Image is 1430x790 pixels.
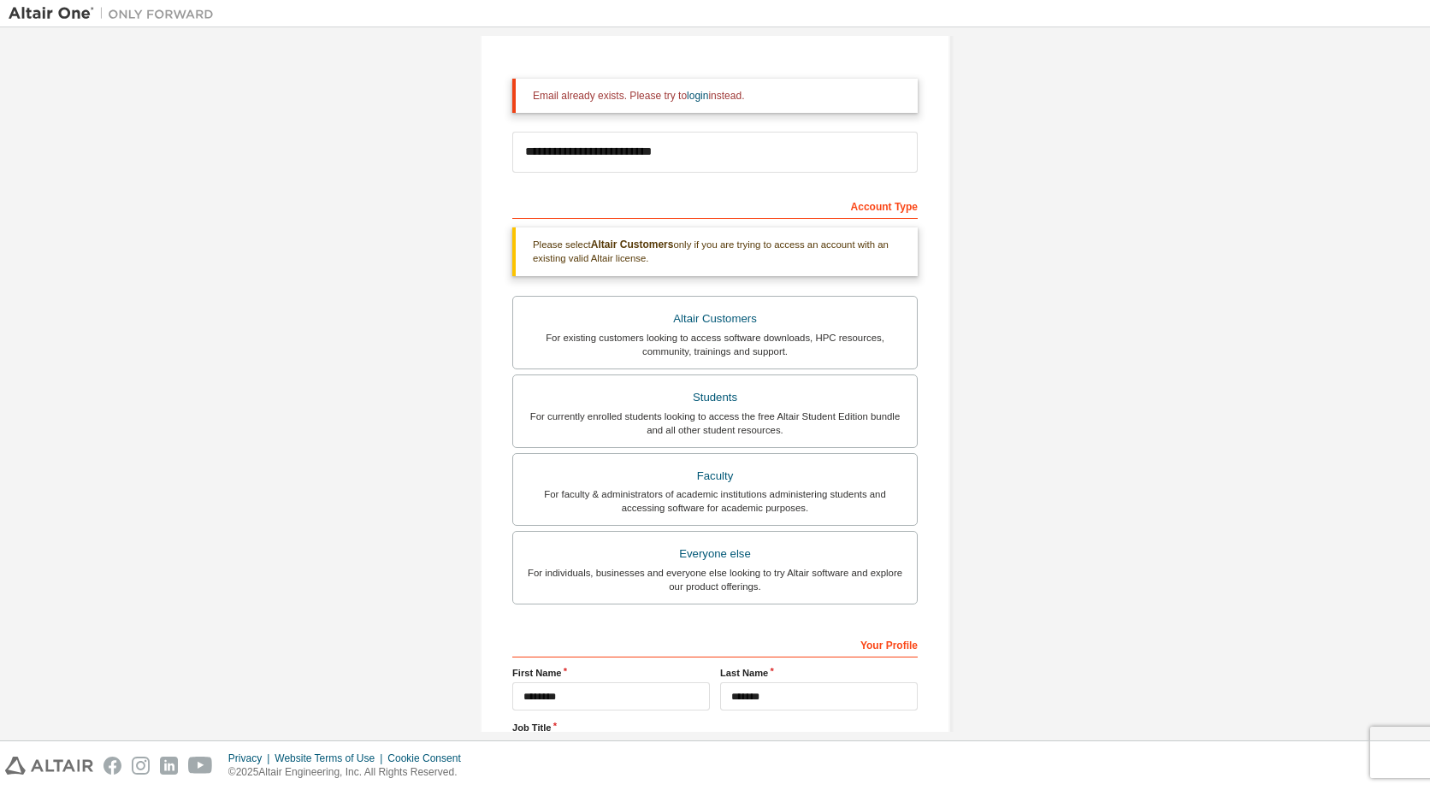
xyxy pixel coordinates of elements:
[188,757,213,775] img: youtube.svg
[523,464,907,488] div: Faculty
[523,566,907,593] div: For individuals, businesses and everyone else looking to try Altair software and explore our prod...
[512,666,710,680] label: First Name
[228,765,471,780] p: © 2025 Altair Engineering, Inc. All Rights Reserved.
[523,386,907,410] div: Students
[512,192,918,219] div: Account Type
[160,757,178,775] img: linkedin.svg
[687,90,708,102] a: login
[523,487,907,515] div: For faculty & administrators of academic institutions administering students and accessing softwa...
[228,752,275,765] div: Privacy
[9,5,222,22] img: Altair One
[512,630,918,657] div: Your Profile
[512,721,918,734] label: Job Title
[5,757,93,775] img: altair_logo.svg
[512,227,918,276] div: Please select only if you are trying to access an account with an existing valid Altair license.
[591,239,674,251] b: Altair Customers
[533,89,904,103] div: Email already exists. Please try to instead.
[720,666,918,680] label: Last Name
[523,410,907,437] div: For currently enrolled students looking to access the free Altair Student Edition bundle and all ...
[523,542,907,566] div: Everyone else
[523,307,907,331] div: Altair Customers
[275,752,387,765] div: Website Terms of Use
[523,331,907,358] div: For existing customers looking to access software downloads, HPC resources, community, trainings ...
[387,752,470,765] div: Cookie Consent
[103,757,121,775] img: facebook.svg
[132,757,150,775] img: instagram.svg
